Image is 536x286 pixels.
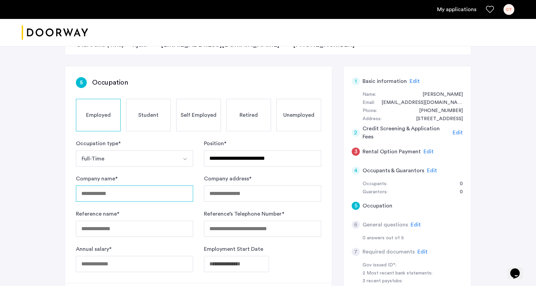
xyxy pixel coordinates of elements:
label: Annual salary * [76,245,111,253]
img: logo [22,20,88,45]
div: Carter Tesh [416,91,463,99]
span: Retired [240,111,258,119]
span: Edit [453,130,463,135]
div: Email: [363,99,375,107]
span: Student [138,111,159,119]
label: Position * [204,139,226,148]
label: Employment Start Date [204,245,263,253]
a: My application [437,5,476,14]
label: Occupation type * [76,139,121,148]
span: Edit [410,79,420,84]
iframe: chat widget [508,259,529,279]
span: Edit [424,149,434,154]
span: Edit [427,168,437,173]
label: Reference’s Telephone Number * [204,210,284,218]
div: 3 [352,148,360,156]
div: 7 [352,248,360,256]
div: 0 answers out of 5 [363,234,463,242]
label: Company name * [76,175,118,183]
h5: Occupation [363,202,392,210]
div: 2 [352,129,360,137]
div: 1 [352,77,360,85]
div: Guarantors: [363,188,388,196]
h5: Rental Option Payment [363,148,421,156]
div: Occupants: [363,180,387,188]
div: 5 [76,77,87,88]
div: CT [503,4,514,15]
div: 6 [352,221,360,229]
div: 0 [453,188,463,196]
label: Company address * [204,175,251,183]
div: Address: [363,115,382,123]
div: Phone: [363,107,377,115]
div: +12817983839 [412,107,463,115]
span: Edit [411,222,421,227]
div: 8106 S Bel Haven Lane [409,115,463,123]
div: 3 recent paystubs: [363,277,448,285]
div: 5 [352,202,360,210]
div: 0 [453,180,463,188]
h5: Basic information [363,77,407,85]
span: Edit [417,249,428,255]
h5: Occupants & Guarantors [363,167,424,175]
div: Gov issued ID*: [363,261,448,269]
span: Unemployed [283,111,314,119]
input: Employment Start Date [204,256,269,272]
h5: Credit Screening & Application Fees [363,125,450,141]
div: 4 [352,167,360,175]
label: Reference name * [76,210,119,218]
button: Select option [177,150,193,167]
h3: Occupation [92,78,128,87]
div: 2 Most recent bank statements: [363,269,448,278]
div: carternt@gmail.com [375,99,463,107]
a: Favorites [486,5,494,14]
h5: General questions [363,221,408,229]
span: Employed [86,111,111,119]
a: Cazamio logo [22,20,88,45]
img: arrow [182,156,188,162]
h5: Required documents [363,248,415,256]
div: Name: [363,91,376,99]
button: Select option [76,150,177,167]
span: Self Employed [181,111,217,119]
